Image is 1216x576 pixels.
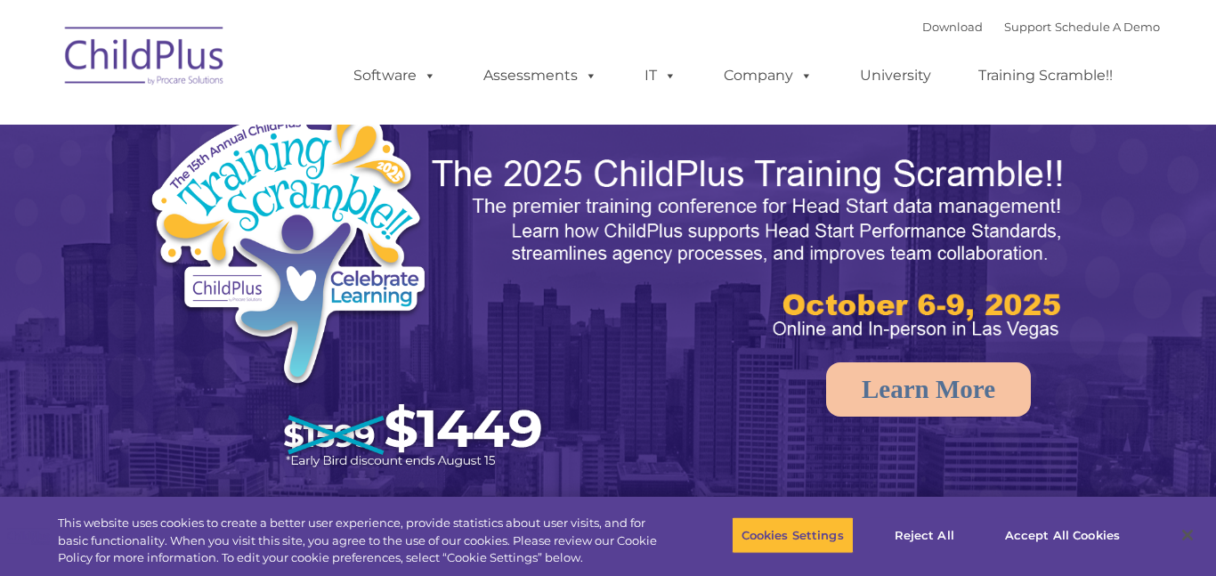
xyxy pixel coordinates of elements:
a: Company [706,58,831,93]
a: Training Scramble!! [961,58,1131,93]
a: Assessments [466,58,615,93]
a: Download [922,20,983,34]
img: ChildPlus by Procare Solutions [56,14,234,103]
div: This website uses cookies to create a better user experience, provide statistics about user visit... [58,515,669,567]
a: University [842,58,949,93]
font: | [922,20,1160,34]
a: IT [627,58,694,93]
span: Phone number [247,191,323,204]
span: Last name [247,118,302,131]
button: Close [1168,515,1207,555]
button: Reject All [869,516,980,554]
button: Accept All Cookies [995,516,1130,554]
a: Learn More [826,362,1031,417]
a: Schedule A Demo [1055,20,1160,34]
a: Support [1004,20,1051,34]
a: Software [336,58,454,93]
button: Cookies Settings [732,516,854,554]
